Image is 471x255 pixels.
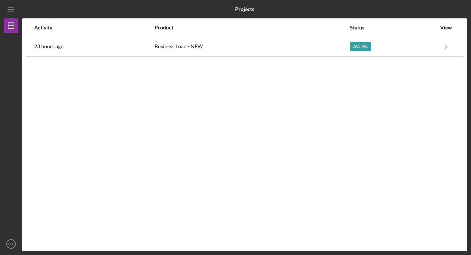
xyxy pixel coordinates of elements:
[155,25,349,31] div: Product
[235,6,254,12] b: Projects
[8,242,14,246] text: MA
[4,237,18,251] button: MA
[34,25,154,31] div: Activity
[350,25,436,31] div: Status
[437,25,455,31] div: View
[155,38,349,56] div: Business Loan - NEW
[350,42,371,51] div: Active
[34,43,64,49] time: 2025-09-10 19:30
